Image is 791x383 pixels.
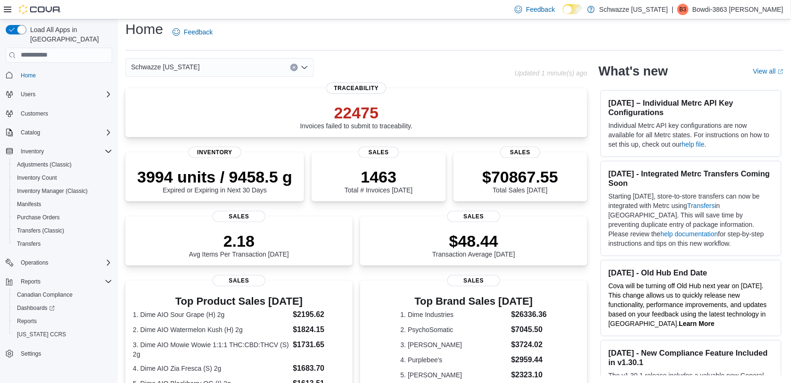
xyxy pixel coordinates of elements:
a: Home [17,70,40,81]
a: Reports [13,316,41,327]
h3: Top Product Sales [DATE] [133,296,345,307]
div: Transaction Average [DATE] [432,232,515,258]
span: Feedback [526,5,555,14]
span: Adjustments (Classic) [17,161,72,168]
span: Transfers (Classic) [13,225,112,236]
h3: [DATE] – Individual Metrc API Key Configurations [609,98,774,117]
div: Avg Items Per Transaction [DATE] [189,232,289,258]
p: Schwazze [US_STATE] [600,4,668,15]
span: Transfers [17,240,41,248]
dt: 2. Dime AIO Watermelon Kush (H) 2g [133,325,289,334]
div: Total # Invoices [DATE] [345,167,412,194]
span: Users [17,89,112,100]
h3: [DATE] - Integrated Metrc Transfers Coming Soon [609,169,774,188]
a: Transfers (Classic) [13,225,68,236]
button: Canadian Compliance [9,288,116,301]
p: 1463 [345,167,412,186]
dd: $2323.10 [511,369,547,381]
dt: 3. [PERSON_NAME] [401,340,508,350]
span: Sales [447,275,500,286]
span: Purchase Orders [17,214,60,221]
span: Purchase Orders [13,212,112,223]
div: Expired or Expiring in Next 30 Days [137,167,292,194]
p: Individual Metrc API key configurations are now available for all Metrc states. For instructions ... [609,121,774,149]
dd: $1731.65 [293,339,346,350]
dt: 1. Dime AIO Sour Grape (H) 2g [133,310,289,319]
span: Inventory Manager (Classic) [17,187,88,195]
button: Users [2,88,116,101]
span: Transfers (Classic) [17,227,64,234]
span: Traceability [326,83,386,94]
span: Canadian Compliance [17,291,73,299]
button: Operations [2,256,116,269]
button: Inventory [17,146,48,157]
p: Updated 1 minute(s) ago [515,69,587,77]
span: Cova will be turning off Old Hub next year on [DATE]. This change allows us to quickly release ne... [609,282,767,327]
button: Open list of options [301,64,308,71]
span: Manifests [13,199,112,210]
h2: What's new [599,64,668,79]
button: Adjustments (Classic) [9,158,116,171]
a: Feedback [169,23,216,42]
a: Settings [17,348,45,359]
span: Inventory [17,146,112,157]
dt: 5. [PERSON_NAME] [401,370,508,380]
button: [US_STATE] CCRS [9,328,116,341]
button: Inventory [2,145,116,158]
span: Sales [500,147,540,158]
span: Sales [213,275,265,286]
span: Inventory Count [17,174,57,182]
dd: $26336.36 [511,309,547,320]
span: Settings [21,350,41,358]
span: [US_STATE] CCRS [17,331,66,338]
span: Inventory Count [13,172,112,183]
a: Purchase Orders [13,212,64,223]
button: Reports [2,275,116,288]
button: Purchase Orders [9,211,116,224]
dt: 4. Dime AIO Zia Fresca (S) 2g [133,364,289,373]
div: Bowdi-3863 Thompson [677,4,689,15]
span: Catalog [17,127,112,138]
button: Clear input [290,64,298,71]
span: Customers [21,110,48,117]
div: Total Sales [DATE] [482,167,558,194]
dd: $3724.02 [511,339,547,350]
h3: [DATE] - New Compliance Feature Included in v1.30.1 [609,348,774,367]
div: Invoices failed to submit to traceability. [300,103,413,130]
span: Reports [21,278,41,285]
dt: 1. Dime Industries [401,310,508,319]
button: Manifests [9,198,116,211]
img: Cova [19,5,61,14]
a: Inventory Count [13,172,61,183]
span: Operations [21,259,49,266]
span: Dashboards [13,302,112,314]
a: Manifests [13,199,45,210]
span: Users [21,91,35,98]
dd: $1683.70 [293,363,346,374]
dt: 4. Purplebee's [401,355,508,365]
span: Canadian Compliance [13,289,112,300]
span: Feedback [184,27,213,37]
button: Home [2,68,116,82]
a: Learn More [679,320,715,327]
p: 22475 [300,103,413,122]
span: Adjustments (Classic) [13,159,112,170]
p: Starting [DATE], store-to-store transfers can now be integrated with Metrc using in [GEOGRAPHIC_D... [609,191,774,248]
h3: [DATE] - Old Hub End Date [609,268,774,277]
button: Reports [9,315,116,328]
a: help file [682,141,705,148]
a: [US_STATE] CCRS [13,329,70,340]
span: Customers [17,108,112,119]
button: Catalog [2,126,116,139]
span: Sales [359,147,399,158]
button: Transfers (Classic) [9,224,116,237]
span: Washington CCRS [13,329,112,340]
button: Inventory Count [9,171,116,184]
button: Settings [2,347,116,360]
p: 3994 units / 9458.5 g [137,167,292,186]
dd: $7045.50 [511,324,547,335]
h1: Home [125,20,163,39]
a: Canadian Compliance [13,289,76,300]
p: $70867.55 [482,167,558,186]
